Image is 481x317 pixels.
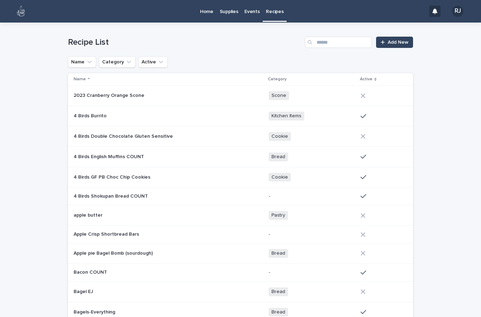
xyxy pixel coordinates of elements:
tr: 4 Birds Double Chocolate Gluten Sensitive4 Birds Double Chocolate Gluten Sensitive Cookie [68,126,413,147]
tr: Bacon COUNTBacon COUNT - [68,263,413,281]
span: Kitchen Items [269,112,304,120]
p: Category [268,75,287,83]
tr: 4 Birds Shokupan Bread COUNT4 Birds Shokupan Bread COUNT - [68,187,413,205]
p: Name [74,75,86,83]
tr: Apple Crisp Shortbread BarsApple Crisp Shortbread Bars - [68,226,413,243]
button: Name [68,56,96,68]
p: Active [360,75,373,83]
tr: Apple pie Bagel Bomb (sourdough)Apple pie Bagel Bomb (sourdough) Bread [68,243,413,263]
p: - [269,269,355,275]
tr: Bagel EJBagel EJ Bread [68,281,413,302]
input: Search [305,37,372,48]
button: Active [138,56,168,68]
span: Add New [388,40,408,45]
p: Bacon COUNT [74,268,108,275]
span: Cookie [269,132,291,141]
span: Bread [269,308,288,317]
span: Pastry [269,211,288,220]
p: Apple pie Bagel Bomb (sourdough) [74,249,154,256]
img: 80hjoBaRqlyywVK24fQd [14,4,28,18]
p: - [269,231,355,237]
tr: 4 Birds Burrito4 Birds Burrito Kitchen Items [68,106,413,126]
span: Bread [269,287,288,296]
p: apple butter [74,211,104,218]
button: Category [99,56,136,68]
tr: 4 Birds GF PB Choc Chip Cookies4 Birds GF PB Choc Chip Cookies Cookie [68,167,413,187]
div: RJ [452,6,463,17]
p: 4 Birds GF PB Choc Chip Cookies [74,173,152,180]
p: 4 Birds English Muffins COUNT [74,153,145,160]
p: Bagel EJ [74,287,95,295]
span: Scone [269,91,289,100]
h1: Recipe List [68,37,302,48]
p: - [269,193,355,199]
p: Bagels-Everything [74,308,117,315]
tr: 4 Birds English Muffins COUNT4 Birds English Muffins COUNT Bread [68,147,413,167]
a: Add New [376,37,413,48]
span: Bread [269,153,288,161]
p: 4 Birds Shokupan Bread COUNT [74,192,149,199]
tr: 2023 Cranberry Orange Scone2023 Cranberry Orange Scone Scone [68,86,413,106]
span: Cookie [269,173,291,182]
span: Bread [269,249,288,258]
p: 4 Birds Burrito [74,112,108,119]
p: Apple Crisp Shortbread Bars [74,230,140,237]
p: 4 Birds Double Chocolate Gluten Sensitive [74,132,174,139]
p: 2023 Cranberry Orange Scone [74,91,146,99]
tr: apple butterapple butter Pastry [68,205,413,226]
